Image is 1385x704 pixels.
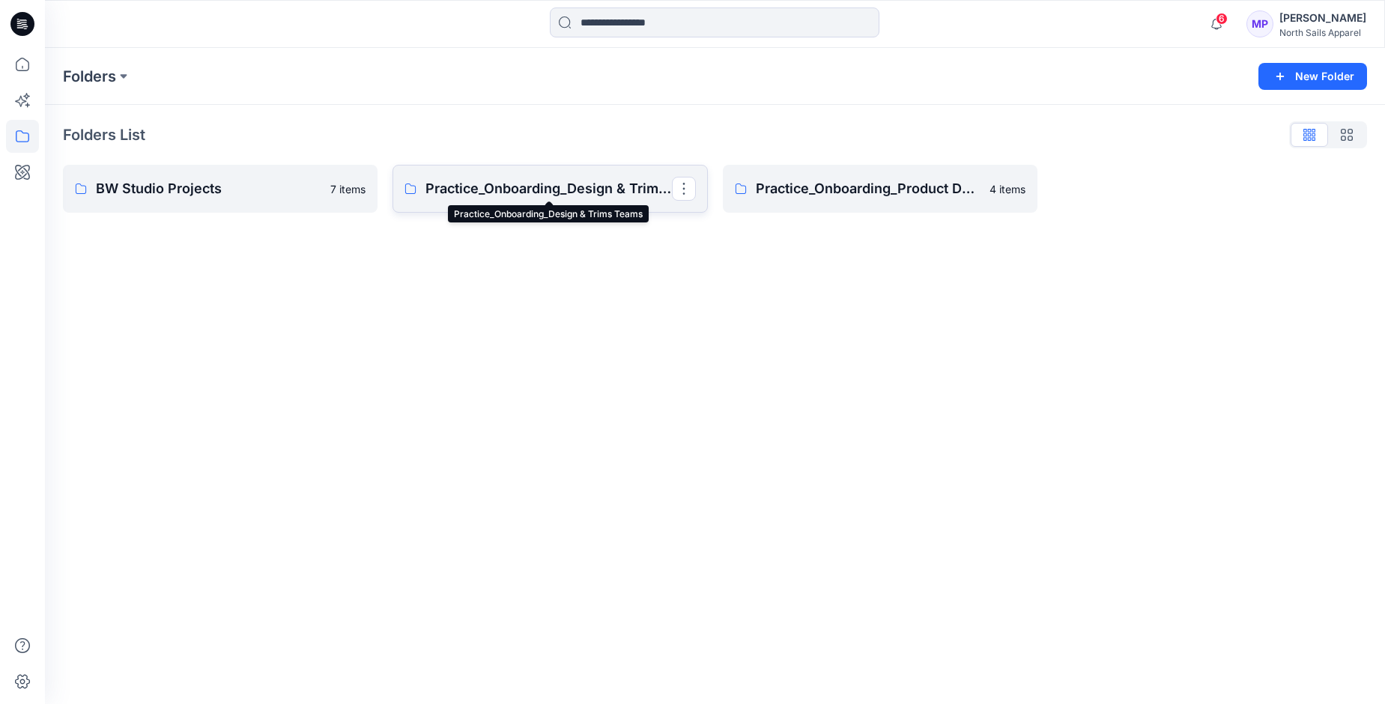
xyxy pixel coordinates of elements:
[1258,63,1367,90] button: New Folder
[330,181,366,197] p: 7 items
[1246,10,1273,37] div: MP
[1279,9,1366,27] div: [PERSON_NAME]
[1279,27,1366,38] div: North Sails Apparel
[393,165,707,213] a: Practice_Onboarding_Design & Trims Teams
[723,165,1037,213] a: Practice_Onboarding_Product Devt Team4 items
[63,66,116,87] a: Folders
[756,178,981,199] p: Practice_Onboarding_Product Devt Team
[63,124,145,146] p: Folders List
[1216,13,1228,25] span: 6
[425,178,671,199] p: Practice_Onboarding_Design & Trims Teams
[96,178,321,199] p: BW Studio Projects
[63,165,378,213] a: BW Studio Projects7 items
[989,181,1025,197] p: 4 items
